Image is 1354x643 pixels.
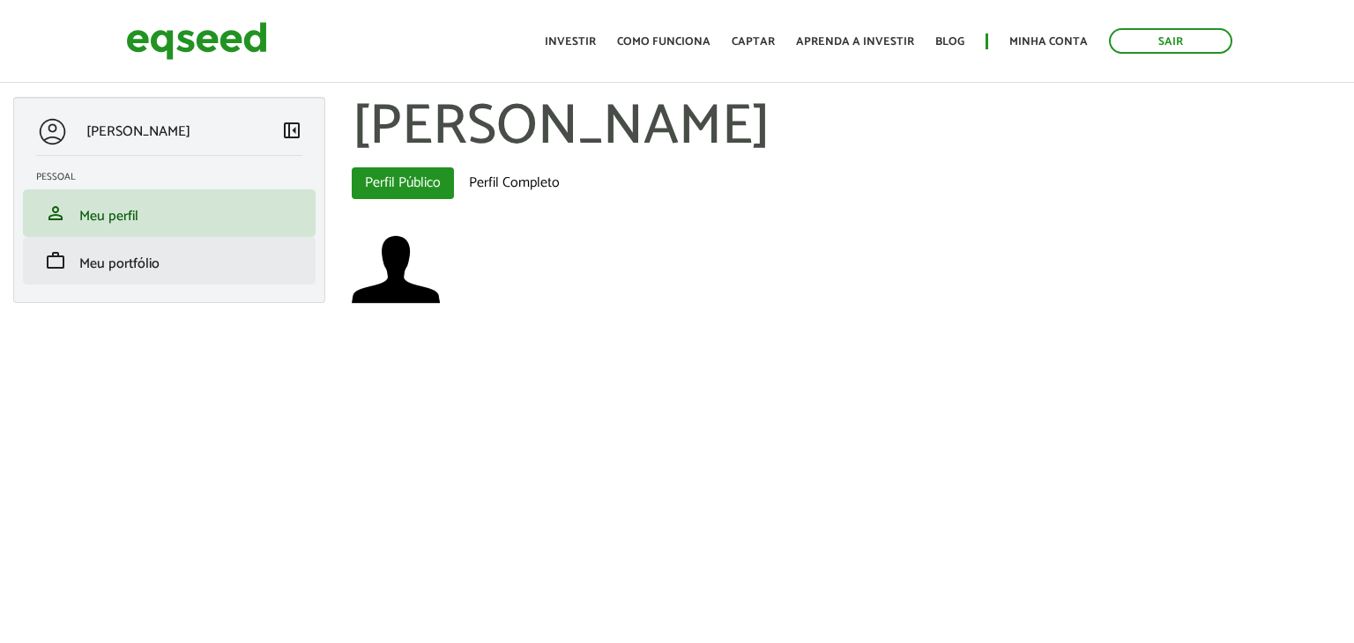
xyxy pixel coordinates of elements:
[45,203,66,224] span: person
[45,250,66,271] span: work
[281,120,302,141] span: left_panel_close
[36,250,302,271] a: workMeu portfólio
[36,172,316,182] h2: Pessoal
[281,120,302,144] a: Colapsar menu
[352,225,440,314] a: Ver perfil do usuário.
[36,203,302,224] a: personMeu perfil
[352,167,454,199] a: Perfil Público
[732,36,775,48] a: Captar
[545,36,596,48] a: Investir
[1109,28,1232,54] a: Sair
[23,189,316,237] li: Meu perfil
[617,36,710,48] a: Como funciona
[935,36,964,48] a: Blog
[352,97,1341,159] h1: [PERSON_NAME]
[456,167,573,199] a: Perfil Completo
[796,36,914,48] a: Aprenda a investir
[86,123,190,140] p: [PERSON_NAME]
[79,252,160,276] span: Meu portfólio
[79,204,138,228] span: Meu perfil
[23,237,316,285] li: Meu portfólio
[126,18,267,64] img: EqSeed
[1009,36,1088,48] a: Minha conta
[352,225,440,314] img: Foto de Jonas Jeremias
